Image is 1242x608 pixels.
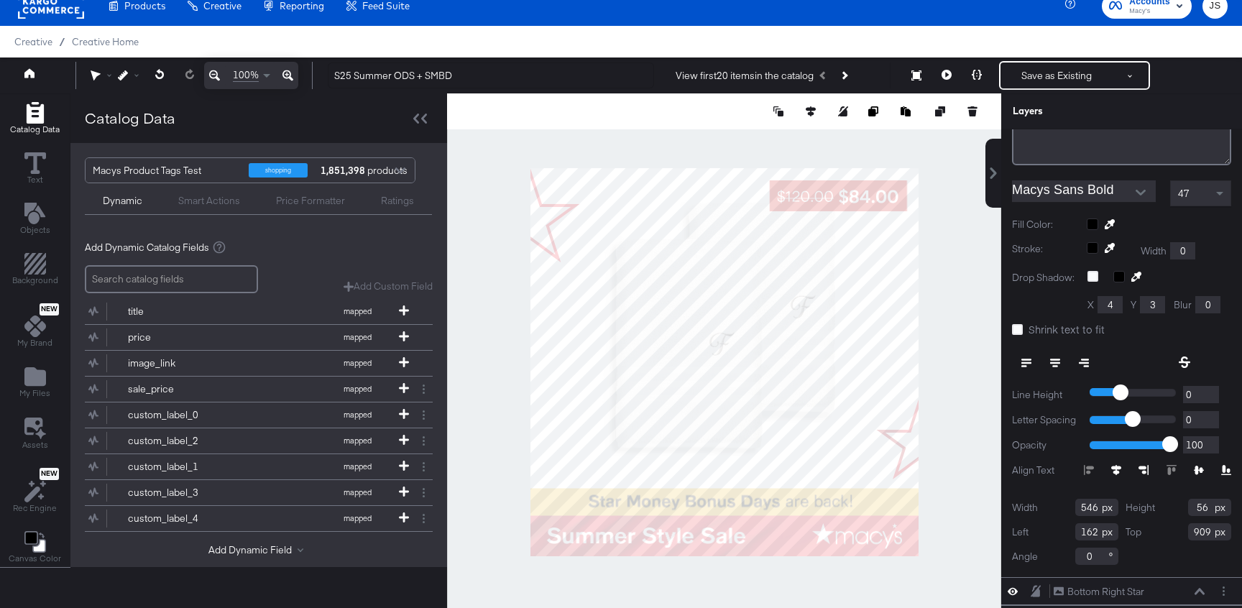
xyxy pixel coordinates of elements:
strong: 1,851,398 [318,158,367,183]
span: New [40,305,59,314]
div: sale_pricemapped [85,377,433,402]
label: X [1087,298,1094,312]
span: mapped [318,384,397,394]
span: Creative [14,36,52,47]
div: price [128,331,232,344]
label: Letter Spacing [1012,413,1079,427]
div: Dynamic [103,194,142,208]
span: My Files [19,387,50,399]
label: Drop Shadow: [1012,271,1077,285]
button: Add Rectangle [1,98,68,139]
label: Opacity [1012,438,1079,452]
button: Add Rectangle [4,250,67,291]
button: custom_label_1mapped [85,454,415,479]
button: custom_label_4mapped [85,506,415,531]
label: Stroke: [1012,242,1076,259]
input: Search catalog fields [85,265,258,293]
button: Add Files [11,363,59,404]
label: Width [1012,501,1038,515]
button: Save as Existing [1000,63,1113,88]
div: pricemapped [85,325,433,350]
span: mapped [318,306,397,316]
span: / [52,36,72,47]
span: 47 [1178,187,1190,200]
button: Add Custom Field [344,280,433,293]
div: custom_label_2 [128,434,232,448]
span: Rec Engine [13,502,57,514]
label: Top [1126,525,1141,539]
button: Add Dynamic Field [208,543,309,557]
svg: Copy image [868,106,878,116]
span: mapped [318,436,397,446]
button: Next Product [834,63,854,88]
button: custom_label_2mapped [85,428,415,453]
button: custom_label_3mapped [85,480,415,505]
button: titlemapped [85,299,415,324]
a: Creative Home [72,36,139,47]
button: Text [16,149,55,190]
div: custom_label_4 [128,512,232,525]
div: custom_label_0 [128,408,232,422]
span: mapped [318,358,397,368]
span: My Brand [17,337,52,349]
div: image_linkmapped [85,351,433,376]
div: Ratings [381,194,414,208]
button: custom_label_0mapped [85,402,415,428]
div: image_link [128,356,232,370]
label: Height [1126,501,1155,515]
button: pricemapped [85,325,415,350]
div: Price Formatter [276,194,345,208]
div: shopping [249,163,308,178]
span: Shrink text to fit [1029,322,1105,336]
span: mapped [318,461,397,471]
span: Catalog Data [10,124,60,135]
button: image_linkmapped [85,351,415,376]
span: mapped [318,410,397,420]
span: mapped [318,513,397,523]
span: Canvas Color [9,553,61,564]
span: mapped [318,487,397,497]
button: Open [1130,182,1151,203]
div: title [128,305,232,318]
div: custom_label_4mapped [85,506,433,531]
button: sale_pricemapped [85,377,415,402]
span: 100% [233,68,259,82]
label: Line Height [1012,388,1079,402]
label: Y [1131,298,1136,312]
div: titlemapped [85,299,433,324]
button: NewRec Engine [4,464,65,518]
span: Add Dynamic Catalog Fields [85,241,209,254]
div: Layers [1013,104,1159,118]
span: mapped [318,332,397,342]
button: Assets [14,413,57,455]
label: Fill Color: [1012,218,1076,231]
div: custom_label_1 [128,460,232,474]
button: Copy image [868,104,883,119]
label: Blur [1174,298,1192,312]
div: Smart Actions [178,194,240,208]
button: Add Text [11,199,59,240]
div: custom_label_3 [128,486,232,499]
button: Layer Options [1216,584,1231,599]
div: custom_label_2mapped [85,428,433,453]
label: Align Text [1012,464,1084,477]
span: Assets [22,439,48,451]
div: custom_label_3mapped [85,480,433,505]
span: Macy's [1129,6,1170,17]
label: Left [1012,525,1029,539]
div: View first 20 items in the catalog [676,69,814,83]
label: Angle [1012,550,1038,563]
div: custom_label_0mapped [85,402,433,428]
div: Macys Product Tags Test [93,158,238,183]
span: Background [12,275,58,286]
div: Catalog Data [85,108,175,129]
div: Bottom Right Star [1067,585,1144,599]
svg: Paste image [901,106,911,116]
button: Paste image [901,104,915,119]
div: products [318,158,362,183]
button: Bottom Right Star [1053,584,1145,599]
span: Text [27,174,43,185]
label: Width [1141,244,1167,258]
